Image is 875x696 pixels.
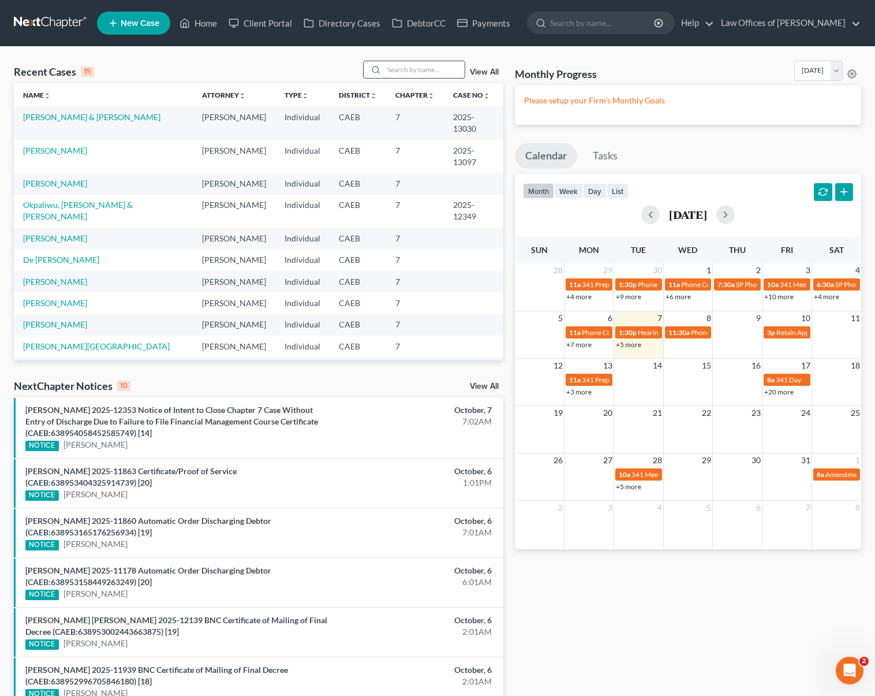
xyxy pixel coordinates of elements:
[25,540,59,550] div: NOTICE
[817,470,824,479] span: 8a
[854,501,861,515] span: 8
[652,453,663,467] span: 28
[386,271,444,292] td: 7
[63,588,128,600] a: [PERSON_NAME]
[330,195,386,228] td: CAEB
[515,67,597,81] h3: Monthly Progress
[344,576,492,588] div: 6:01AM
[483,92,490,99] i: unfold_more
[23,146,87,155] a: [PERSON_NAME]
[764,292,794,301] a: +10 more
[800,311,812,325] span: 10
[566,388,592,396] a: +3 more
[330,173,386,194] td: CAEB
[638,328,789,337] span: Hearing for [PERSON_NAME] & [PERSON_NAME]
[330,314,386,336] td: CAEB
[384,61,465,78] input: Search by name...
[859,657,869,666] span: 2
[63,638,128,649] a: [PERSON_NAME]
[386,140,444,173] td: 7
[239,92,246,99] i: unfold_more
[275,336,330,357] td: Individual
[428,92,435,99] i: unfold_more
[193,249,275,270] td: [PERSON_NAME]
[344,416,492,427] div: 7:02AM
[619,280,637,289] span: 1:30p
[444,106,503,139] td: 2025-13030
[25,441,59,451] div: NOTICE
[607,501,614,515] span: 3
[552,406,564,420] span: 19
[453,91,490,99] a: Case Nounfold_more
[386,336,444,357] td: 7
[569,280,581,289] span: 11a
[814,292,839,301] a: +4 more
[330,358,386,390] td: CAEB
[25,466,237,487] a: [PERSON_NAME] 2025-11863 Certificate/Proof of Service (CAEB:638953404325914739) [20]
[25,639,59,650] div: NOTICE
[619,328,637,337] span: 1:30p
[607,183,629,199] button: list
[755,311,762,325] span: 9
[602,406,614,420] span: 20
[715,13,861,34] a: Law Offices of [PERSON_NAME]
[344,477,492,489] div: 1:01PM
[717,280,735,289] span: 7:30a
[531,245,548,255] span: Sun
[275,173,330,194] td: Individual
[800,453,812,467] span: 31
[344,466,492,477] div: October, 6
[330,271,386,292] td: CAEB
[14,379,130,393] div: NextChapter Notices
[854,453,861,467] span: 1
[193,228,275,249] td: [PERSON_NAME]
[63,489,128,500] a: [PERSON_NAME]
[524,95,852,106] p: Please setup your Firm's Monthly Goals
[669,209,707,221] h2: [DATE]
[275,314,330,336] td: Individual
[23,91,51,99] a: Nameunfold_more
[552,453,564,467] span: 26
[755,263,762,277] span: 2
[386,249,444,270] td: 7
[554,183,583,199] button: week
[386,228,444,249] td: 7
[339,91,377,99] a: Districtunfold_more
[451,13,516,34] a: Payments
[631,245,646,255] span: Tue
[330,140,386,173] td: CAEB
[298,13,386,34] a: Directory Cases
[829,245,844,255] span: Sat
[550,12,656,34] input: Search by name...
[767,280,779,289] span: 10a
[656,311,663,325] span: 7
[23,255,99,265] a: De [PERSON_NAME]
[344,626,492,638] div: 2:01AM
[193,173,275,194] td: [PERSON_NAME]
[174,13,223,34] a: Home
[652,406,663,420] span: 21
[616,292,641,301] a: +9 more
[193,292,275,314] td: [PERSON_NAME]
[681,280,807,289] span: Phone Consultation for [PERSON_NAME]
[193,106,275,139] td: [PERSON_NAME]
[557,501,564,515] span: 2
[302,92,309,99] i: unfold_more
[330,292,386,314] td: CAEB
[44,92,51,99] i: unfold_more
[23,298,87,308] a: [PERSON_NAME]
[607,311,614,325] span: 6
[23,277,87,286] a: [PERSON_NAME]
[583,183,607,199] button: day
[25,665,288,686] a: [PERSON_NAME] 2025-11939 BNC Certificate of Mailing of Final Decree (CAEB:638952996705846180) [18]
[193,314,275,336] td: [PERSON_NAME]
[557,311,564,325] span: 5
[616,340,641,349] a: +5 more
[602,263,614,277] span: 29
[656,501,663,515] span: 4
[805,501,812,515] span: 7
[193,195,275,228] td: [PERSON_NAME]
[193,336,275,357] td: [PERSON_NAME]
[386,106,444,139] td: 7
[705,263,712,277] span: 1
